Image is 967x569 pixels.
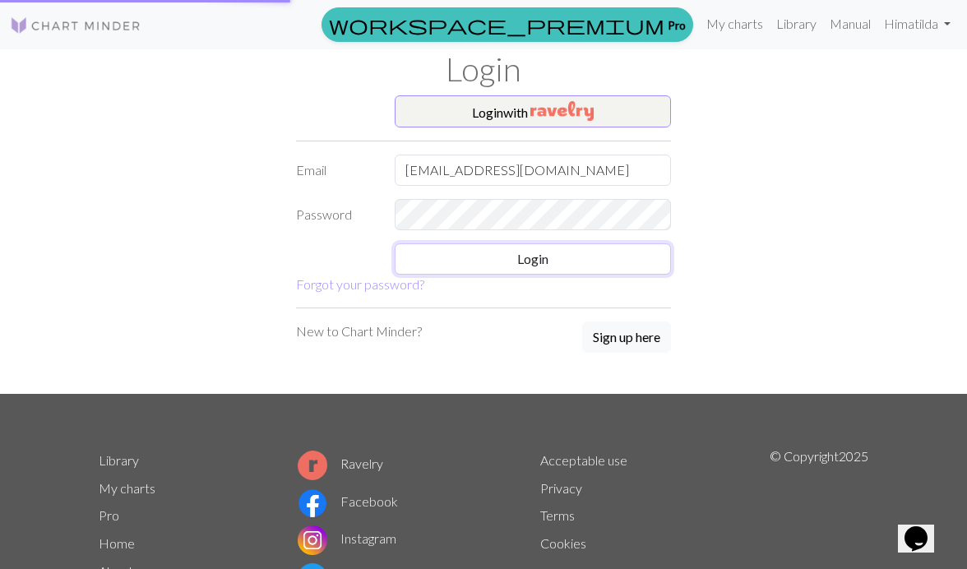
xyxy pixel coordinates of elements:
iframe: chat widget [898,503,951,553]
img: Instagram logo [298,525,327,555]
button: Loginwith [395,95,671,128]
span: workspace_premium [329,13,664,36]
a: Sign up here [582,322,671,354]
a: Library [99,452,139,468]
a: Home [99,535,135,551]
a: Cookies [540,535,586,551]
a: Facebook [298,493,398,509]
label: Email [286,155,385,186]
a: Manual [823,7,877,40]
img: Logo [10,16,141,35]
a: Instagram [298,530,396,546]
button: Sign up here [582,322,671,353]
a: Himatilda [877,7,957,40]
a: Pro [322,7,693,42]
a: Forgot your password? [296,276,424,292]
a: Terms [540,507,575,523]
a: Acceptable use [540,452,627,468]
button: Login [395,243,671,275]
label: Password [286,199,385,230]
img: Ravelry [530,101,594,121]
a: Library [770,7,823,40]
a: Privacy [540,480,582,496]
a: My charts [700,7,770,40]
p: New to Chart Minder? [296,322,422,341]
h1: Login [89,49,878,89]
a: My charts [99,480,155,496]
img: Facebook logo [298,488,327,518]
a: Pro [99,507,119,523]
img: Ravelry logo [298,451,327,480]
a: Ravelry [298,456,383,471]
